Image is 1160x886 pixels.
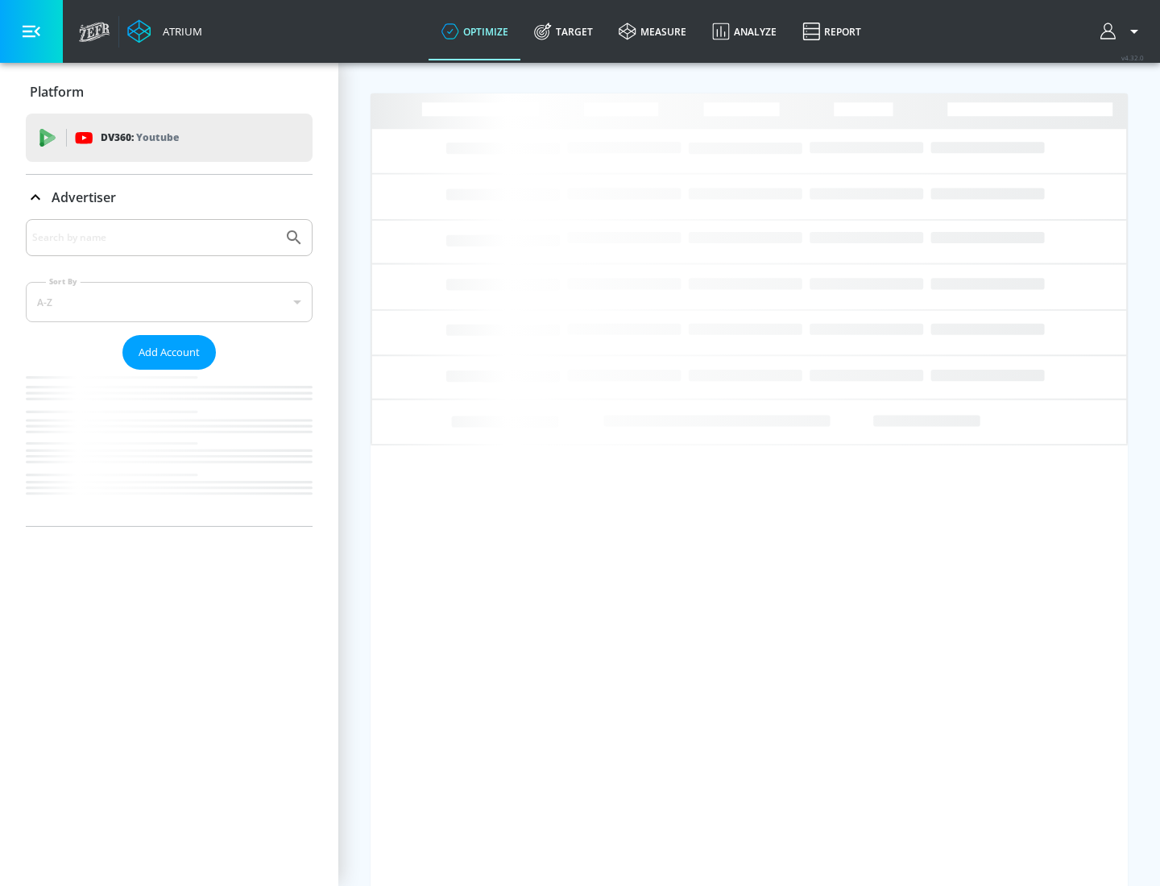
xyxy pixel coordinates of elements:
p: Advertiser [52,188,116,206]
p: Platform [30,83,84,101]
button: Add Account [122,335,216,370]
div: A-Z [26,282,313,322]
div: Atrium [156,24,202,39]
p: DV360: [101,129,179,147]
div: Platform [26,69,313,114]
div: DV360: Youtube [26,114,313,162]
a: Target [521,2,606,60]
nav: list of Advertiser [26,370,313,526]
input: Search by name [32,227,276,248]
a: Analyze [699,2,789,60]
span: Add Account [139,343,200,362]
p: Youtube [136,129,179,146]
a: Report [789,2,874,60]
div: Advertiser [26,175,313,220]
span: v 4.32.0 [1121,53,1144,62]
a: measure [606,2,699,60]
div: Advertiser [26,219,313,526]
a: optimize [429,2,521,60]
a: Atrium [127,19,202,43]
label: Sort By [46,276,81,287]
